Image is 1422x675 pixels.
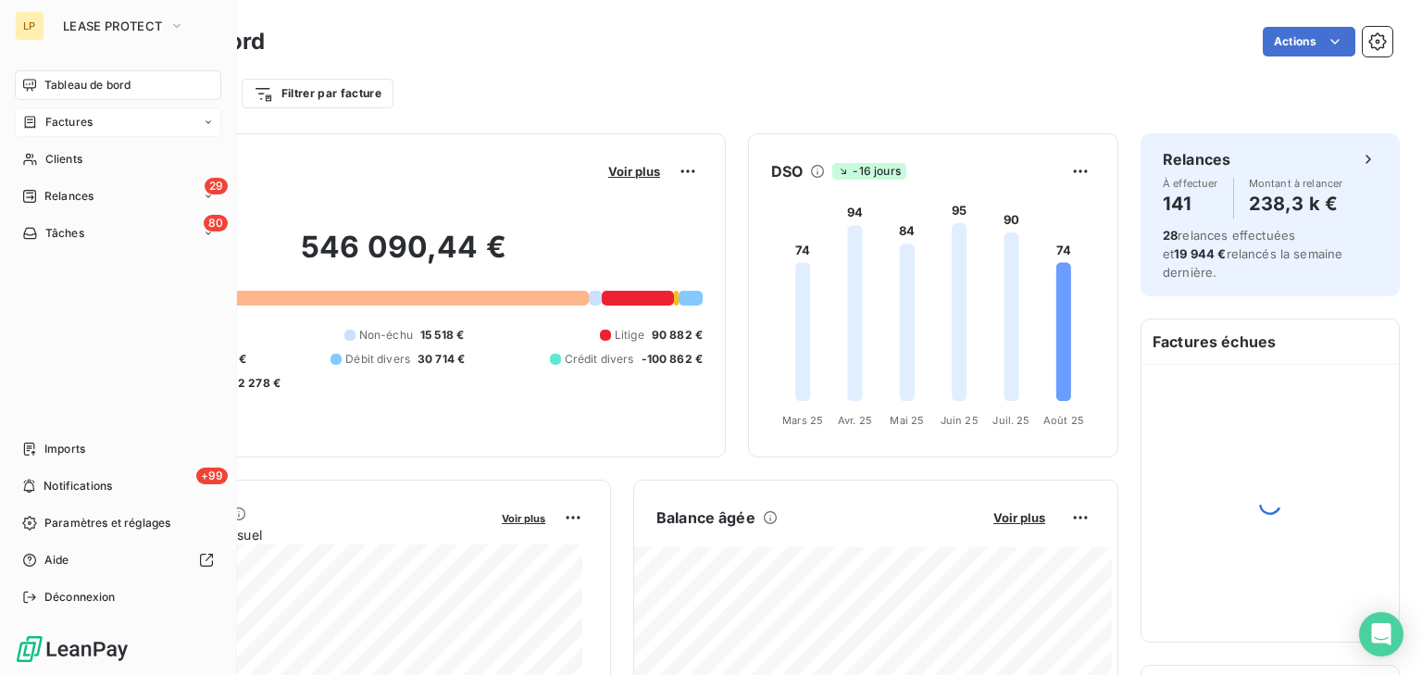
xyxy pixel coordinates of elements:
[105,229,703,284] h2: 546 090,44 €
[420,327,464,344] span: 15 518 €
[1174,246,1226,261] span: 19 944 €
[44,441,85,457] span: Imports
[993,510,1045,525] span: Voir plus
[890,414,924,427] tspan: Mai 25
[15,70,221,100] a: Tableau de bord
[44,552,69,569] span: Aide
[988,509,1051,526] button: Voir plus
[204,215,228,231] span: 80
[345,351,410,368] span: Débit divers
[1043,414,1084,427] tspan: Août 25
[992,414,1029,427] tspan: Juil. 25
[502,512,545,525] span: Voir plus
[205,178,228,194] span: 29
[63,19,162,33] span: LEASE PROTECT
[105,525,489,544] span: Chiffre d'affaires mensuel
[838,414,872,427] tspan: Avr. 25
[1249,178,1343,189] span: Montant à relancer
[1163,228,1342,280] span: relances effectuées et relancés la semaine dernière.
[656,506,755,529] h6: Balance âgée
[1163,178,1218,189] span: À effectuer
[1163,148,1230,170] h6: Relances
[1263,27,1355,56] button: Actions
[15,434,221,464] a: Imports
[196,468,228,484] span: +99
[565,351,634,368] span: Crédit divers
[1163,189,1218,219] h4: 141
[15,181,221,211] a: 29Relances
[15,508,221,538] a: Paramètres et réglages
[496,509,551,526] button: Voir plus
[1163,228,1178,243] span: 28
[832,163,905,180] span: -16 jours
[603,163,666,180] button: Voir plus
[45,151,82,168] span: Clients
[15,545,221,575] a: Aide
[44,77,131,94] span: Tableau de bord
[652,327,703,344] span: 90 882 €
[1359,612,1403,656] div: Open Intercom Messenger
[15,11,44,41] div: LP
[359,327,413,344] span: Non-échu
[771,160,803,182] h6: DSO
[15,107,221,137] a: Factures
[782,414,823,427] tspan: Mars 25
[44,515,170,531] span: Paramètres et réglages
[15,219,221,248] a: 80Tâches
[1141,319,1399,364] h6: Factures échues
[44,188,94,205] span: Relances
[45,114,93,131] span: Factures
[45,225,84,242] span: Tâches
[615,327,644,344] span: Litige
[1249,189,1343,219] h4: 238,3 k €
[232,375,281,392] span: -2 278 €
[44,478,112,494] span: Notifications
[15,144,221,174] a: Clients
[941,414,979,427] tspan: Juin 25
[642,351,704,368] span: -100 862 €
[15,634,130,664] img: Logo LeanPay
[242,79,393,108] button: Filtrer par facture
[418,351,465,368] span: 30 714 €
[44,589,116,606] span: Déconnexion
[608,164,660,179] span: Voir plus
